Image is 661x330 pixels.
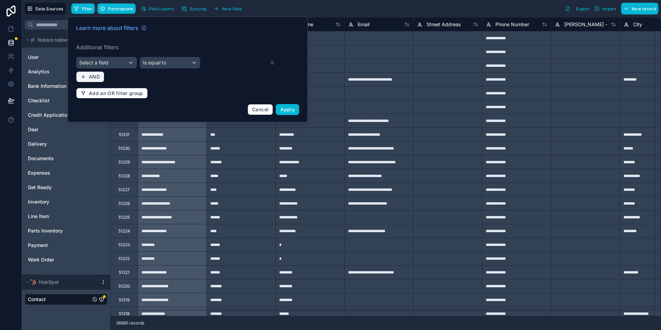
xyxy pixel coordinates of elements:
span: 36885 records [116,320,144,326]
span: Deal [28,126,38,133]
span: Payment [28,242,48,249]
div: Get Ready [25,182,107,193]
div: Delivery [25,138,107,149]
span: Find column [149,6,174,11]
div: 51223 [118,242,130,248]
a: Deal [28,126,84,133]
a: Parts Inventory [28,227,84,234]
button: New record [621,3,658,14]
span: City [633,21,642,28]
span: Parts Inventory [28,227,63,234]
a: Learn more about filters [76,24,147,32]
button: New field [211,3,244,14]
a: Analytics [28,68,84,75]
span: Street Address [427,21,461,28]
a: Checklist [28,97,84,104]
a: Documents [28,155,84,162]
div: Checklist [25,95,107,106]
span: Line Item [28,213,49,220]
div: 51229 [118,159,130,165]
a: New record [618,3,658,14]
button: Permissions [97,3,135,14]
a: Credit Application [28,112,84,118]
span: Select a field [79,60,108,65]
span: Permissions [108,6,133,11]
label: Additional filters [76,43,299,51]
div: Payment [25,240,107,251]
button: Import [592,3,618,14]
div: 51230 [118,146,130,151]
button: Is equal to [140,57,201,69]
span: AND [89,74,100,80]
span: Syncing [190,6,206,11]
a: Bank Information [28,83,84,90]
span: HubSpot [39,279,59,286]
button: Export [563,3,592,14]
span: Email [358,21,369,28]
a: Work Order [28,256,84,263]
div: 51220 [118,283,130,289]
span: User [28,54,39,61]
button: Add an OR filter group [76,88,148,99]
span: Delivery [28,141,47,147]
span: New record [632,6,656,11]
div: Deal [25,124,107,135]
span: Cancel [252,106,269,112]
span: Bank Information [28,83,66,90]
span: Inventory [28,198,49,205]
span: Data Sources [35,6,63,11]
span: Expenses [28,169,50,176]
div: Analytics [25,66,107,77]
div: 51226 [118,201,130,206]
div: 51231 [119,132,129,137]
a: Permissions [97,3,138,14]
div: Expenses [25,167,107,178]
span: Contact [28,296,46,303]
span: Credit Application [28,112,70,118]
div: 51219 [119,297,129,303]
a: Line Item [28,213,84,220]
div: Inventory [25,196,107,207]
div: 51227 [118,187,130,193]
img: HubSpot logo [31,279,36,285]
div: 51228 [118,173,130,179]
div: 51218 [119,311,129,317]
span: Phone Number [495,21,529,28]
span: Apply [280,106,295,112]
span: New field [222,6,242,11]
span: Noloco tables [38,37,70,43]
button: Select a field [76,57,137,69]
span: [PERSON_NAME] - [564,21,607,28]
span: Add an OR filter group [89,90,143,96]
button: Find column [138,3,176,14]
div: 51224 [118,228,130,234]
div: Credit Application [25,110,107,121]
span: Documents [28,155,54,162]
span: Get Ready [28,184,52,191]
div: 51221 [119,270,129,275]
button: Cancel [248,104,273,115]
button: Apply [276,104,299,115]
div: Bank Information [25,81,107,92]
a: Get Ready [28,184,84,191]
a: Expenses [28,169,84,176]
div: Parts Inventory [25,225,107,236]
a: Payment [28,242,84,249]
a: Syncing [179,3,211,14]
button: Syncing [179,3,209,14]
button: Data Sources [25,3,66,14]
div: 51225 [118,215,130,220]
span: Work Order [28,256,54,263]
span: Export [576,6,589,11]
button: AND [76,71,104,82]
div: User [25,52,107,63]
a: Contact [28,296,91,303]
span: Import [602,6,616,11]
div: 51222 [118,256,130,261]
div: Contact [25,294,107,305]
span: Analytics [28,68,50,75]
div: Work Order [25,254,107,265]
button: Noloco tables [25,35,103,45]
button: Filter [71,3,95,14]
span: Is equal to [143,60,166,65]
